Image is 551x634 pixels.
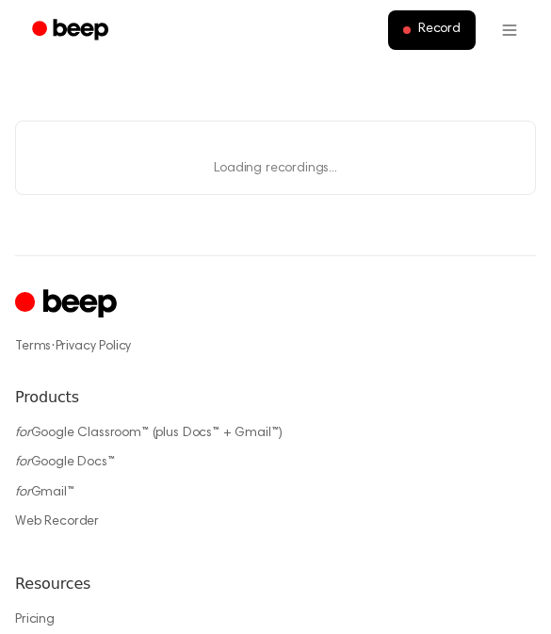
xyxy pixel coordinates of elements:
[15,337,536,356] div: ·
[15,486,74,499] a: forGmail™
[15,515,99,528] a: Web Recorder
[388,10,476,50] button: Record
[15,286,122,323] a: Cruip
[15,613,55,626] a: Pricing
[15,427,283,440] a: forGoogle Classroom™ (plus Docs™ + Gmail™)
[15,456,31,469] i: for
[487,8,532,53] button: Open menu
[15,386,536,409] h6: Products
[56,340,132,353] a: Privacy Policy
[15,456,115,469] a: forGoogle Docs™
[15,340,51,353] a: Terms
[15,486,31,499] i: for
[15,573,536,595] h6: Resources
[15,427,31,440] i: for
[16,159,535,179] p: Loading recordings...
[19,12,125,49] a: Beep
[418,22,461,39] span: Record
